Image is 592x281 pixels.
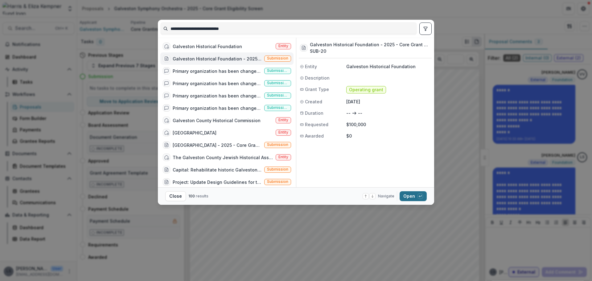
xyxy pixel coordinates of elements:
span: Created [305,98,322,105]
h3: SUB-20 [310,48,430,54]
span: 100 [188,194,195,198]
span: Requested [305,121,328,128]
span: results [196,194,208,198]
div: Galveston Historical Foundation [173,43,242,50]
span: Entity [305,63,317,70]
p: $100,000 [346,121,430,128]
button: Open [400,191,427,201]
span: Grant Type [305,86,329,93]
span: Submission [267,180,288,184]
span: Submission [267,143,288,147]
span: Submission comment [267,68,288,73]
span: Submission comment [267,81,288,85]
div: Galveston County Historical Commission [173,117,261,124]
p: $0 [346,133,430,139]
div: Galveston Historical Foundation - 2025 - Core Grant Request [173,56,262,62]
div: Capital: Rehabilitate historic Galveston house for resale to [MEDICAL_DATA] family (98-30) [173,167,262,173]
span: Navigate [378,193,394,199]
p: -- [358,110,362,116]
div: Project: Update Design Guidelines for the Historic Districts in [GEOGRAPHIC_DATA] (98-5) [173,179,262,185]
p: [DATE] [346,98,430,105]
div: [GEOGRAPHIC_DATA] - 2025 - Core Grant Eligibility Screen [173,142,262,148]
span: Entity [278,44,288,48]
p: Galveston Historical Foundation [346,63,430,70]
span: Submission comment [267,105,288,110]
span: Entity [278,130,288,134]
div: Primary organization has been changed from 'Galveston Community Development Corporation' to 'Galv... [173,105,262,111]
div: [GEOGRAPHIC_DATA] [173,130,216,136]
span: Description [305,75,330,81]
div: The Galveston County Jewish Historical Association [173,154,273,161]
div: Primary organization has been changed to 'Galveston Historical Foundation' [173,80,262,87]
div: Primary organization has been changed to 'Galveston Historical Foundation'. [173,93,262,99]
span: Duration [305,110,323,116]
span: Submission comment [267,93,288,97]
p: -- [346,110,351,116]
div: Primary organization has been changed to 'Galveston Historical Foundation' [173,68,262,74]
button: toggle filters [419,23,432,35]
span: Entity [278,155,288,159]
span: Awarded [305,133,324,139]
button: Close [165,191,186,201]
span: Submission [267,167,288,171]
span: Entity [278,118,288,122]
span: Submission [267,56,288,60]
span: Operating grant [349,87,383,93]
h3: Galveston Historical Foundation - 2025 - Core Grant Request [310,41,430,48]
